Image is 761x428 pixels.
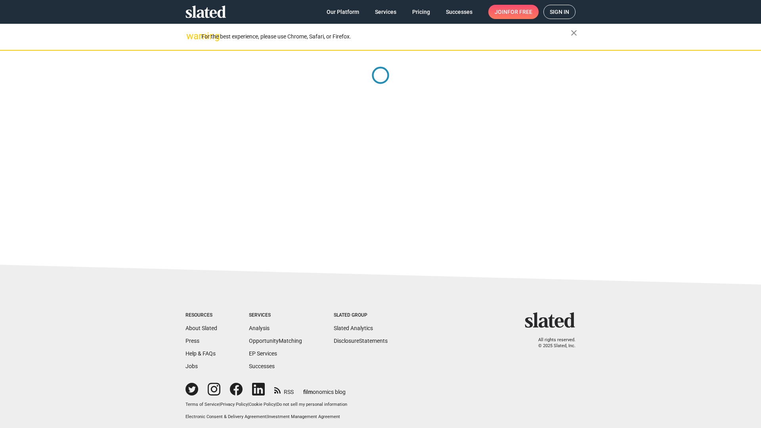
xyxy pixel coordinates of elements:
[569,28,579,38] mat-icon: close
[248,402,249,407] span: |
[185,338,199,344] a: Press
[277,402,347,408] button: Do not sell my personal information
[249,325,270,331] a: Analysis
[219,402,220,407] span: |
[249,363,275,369] a: Successes
[495,5,532,19] span: Join
[543,5,576,19] a: Sign in
[249,350,277,357] a: EP Services
[334,338,388,344] a: DisclosureStatements
[334,312,388,319] div: Slated Group
[249,312,302,319] div: Services
[249,402,275,407] a: Cookie Policy
[268,414,340,419] a: Investment Management Agreement
[303,389,313,395] span: film
[440,5,479,19] a: Successes
[320,5,365,19] a: Our Platform
[530,337,576,349] p: All rights reserved. © 2025 Slated, Inc.
[266,414,268,419] span: |
[185,414,266,419] a: Electronic Consent & Delivery Agreement
[550,5,569,19] span: Sign in
[185,312,217,319] div: Resources
[412,5,430,19] span: Pricing
[249,338,302,344] a: OpportunityMatching
[185,363,198,369] a: Jobs
[185,402,219,407] a: Terms of Service
[303,382,346,396] a: filmonomics blog
[334,325,373,331] a: Slated Analytics
[275,402,277,407] span: |
[274,384,294,396] a: RSS
[406,5,436,19] a: Pricing
[327,5,359,19] span: Our Platform
[507,5,532,19] span: for free
[369,5,403,19] a: Services
[185,325,217,331] a: About Slated
[220,402,248,407] a: Privacy Policy
[375,5,396,19] span: Services
[201,31,571,42] div: For the best experience, please use Chrome, Safari, or Firefox.
[488,5,539,19] a: Joinfor free
[446,5,472,19] span: Successes
[185,350,216,357] a: Help & FAQs
[186,31,196,41] mat-icon: warning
